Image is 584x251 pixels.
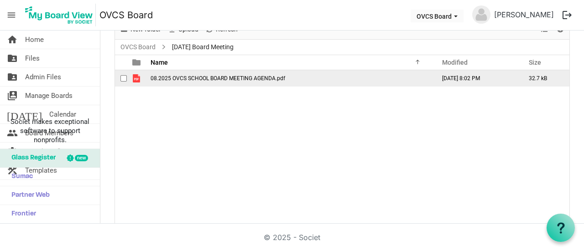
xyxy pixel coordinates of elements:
span: Societ makes exceptional software to support nonprofits. [4,117,96,144]
td: 32.7 kB is template cell column header Size [519,70,569,87]
span: 08.2025 OVCS SCHOOL BOARD MEETING AGENDA.pdf [151,75,285,82]
a: OVCS Board [119,41,157,53]
span: [DATE] [7,105,42,123]
span: [DATE] Board Meeting [170,41,235,53]
span: Modified [442,59,468,66]
span: Size [529,59,541,66]
span: Files [25,49,40,67]
td: August 16, 2025 8:02 PM column header Modified [433,70,519,87]
span: switch_account [7,87,18,105]
span: Partner Web [7,186,50,205]
td: 08.2025 OVCS SCHOOL BOARD MEETING AGENDA.pdf is template cell column header Name [148,70,433,87]
td: is template cell column header type [127,70,148,87]
span: Admin Files [25,68,61,86]
a: My Board View Logo [22,4,99,26]
span: Home [25,31,44,49]
div: new [75,155,88,161]
span: folder_shared [7,49,18,67]
a: OVCS Board [99,6,153,24]
span: Sumac [7,168,33,186]
span: Glass Register [7,149,56,167]
span: folder_shared [7,68,18,86]
td: checkbox [115,70,127,87]
span: Frontier [7,205,36,223]
a: [PERSON_NAME] [490,5,558,24]
a: © 2025 - Societ [264,233,320,242]
img: My Board View Logo [22,4,96,26]
span: Manage Boards [25,87,73,105]
span: home [7,31,18,49]
img: no-profile-picture.svg [472,5,490,24]
span: Calendar [49,105,76,123]
button: logout [558,5,577,25]
span: Name [151,59,168,66]
span: menu [3,6,20,24]
button: OVCS Board dropdownbutton [411,10,464,22]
